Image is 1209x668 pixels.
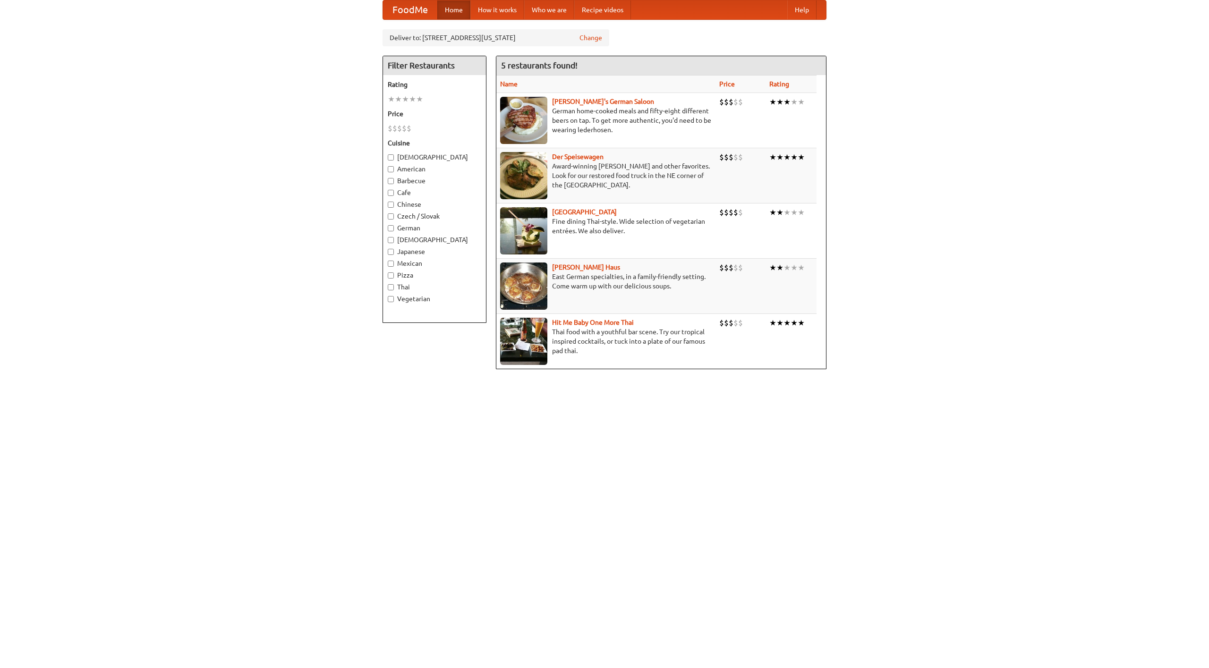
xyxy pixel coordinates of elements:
li: $ [719,318,724,328]
label: German [388,223,481,233]
p: Fine dining Thai-style. Wide selection of vegetarian entrées. We also deliver. [500,217,712,236]
li: ★ [769,97,776,107]
li: ★ [783,318,791,328]
li: ★ [791,97,798,107]
label: Pizza [388,271,481,280]
li: ★ [798,318,805,328]
li: ★ [776,207,783,218]
label: Chinese [388,200,481,209]
p: German home-cooked meals and fifty-eight different beers on tap. To get more authentic, you'd nee... [500,106,712,135]
div: Deliver to: [STREET_ADDRESS][US_STATE] [383,29,609,46]
li: ★ [776,318,783,328]
label: Mexican [388,259,481,268]
label: Japanese [388,247,481,256]
input: German [388,225,394,231]
a: Der Speisewagen [552,153,604,161]
a: [GEOGRAPHIC_DATA] [552,208,617,216]
li: $ [733,97,738,107]
li: $ [397,123,402,134]
a: Help [787,0,817,19]
li: ★ [769,207,776,218]
a: Name [500,80,518,88]
h5: Cuisine [388,138,481,148]
li: ★ [791,207,798,218]
li: $ [724,318,729,328]
li: ★ [769,262,776,273]
input: [DEMOGRAPHIC_DATA] [388,154,394,161]
input: Japanese [388,249,394,255]
label: Cafe [388,188,481,197]
h5: Rating [388,80,481,89]
li: ★ [395,94,402,104]
li: $ [407,123,411,134]
a: [PERSON_NAME]'s German Saloon [552,98,654,105]
a: FoodMe [383,0,437,19]
label: [DEMOGRAPHIC_DATA] [388,152,481,162]
li: ★ [798,152,805,162]
label: Vegetarian [388,294,481,304]
a: Change [579,33,602,42]
p: Thai food with a youthful bar scene. Try our tropical inspired cocktails, or tuck into a plate of... [500,327,712,355]
a: Price [719,80,735,88]
a: Who we are [524,0,574,19]
li: $ [724,97,729,107]
li: $ [402,123,407,134]
a: [PERSON_NAME] Haus [552,263,620,271]
li: ★ [388,94,395,104]
b: Hit Me Baby One More Thai [552,319,634,326]
input: Barbecue [388,178,394,184]
li: $ [388,123,392,134]
input: [DEMOGRAPHIC_DATA] [388,237,394,243]
a: Home [437,0,470,19]
li: $ [733,152,738,162]
img: satay.jpg [500,207,547,254]
li: ★ [783,262,791,273]
input: Pizza [388,272,394,279]
li: $ [738,97,743,107]
li: ★ [769,318,776,328]
label: Czech / Slovak [388,211,481,221]
p: East German specialties, in a family-friendly setting. Come warm up with our delicious soups. [500,272,712,291]
li: $ [724,207,729,218]
li: ★ [798,262,805,273]
li: $ [738,207,743,218]
li: $ [738,318,743,328]
li: ★ [769,152,776,162]
li: ★ [783,152,791,162]
input: Thai [388,284,394,290]
a: How it works [470,0,524,19]
li: $ [733,318,738,328]
li: $ [738,152,743,162]
ng-pluralize: 5 restaurants found! [501,61,578,70]
li: ★ [791,318,798,328]
li: ★ [776,152,783,162]
a: Recipe videos [574,0,631,19]
img: kohlhaus.jpg [500,262,547,310]
li: ★ [783,207,791,218]
li: $ [729,97,733,107]
img: babythai.jpg [500,318,547,365]
li: ★ [416,94,423,104]
li: $ [719,152,724,162]
li: $ [392,123,397,134]
li: $ [733,262,738,273]
li: $ [729,262,733,273]
li: $ [719,207,724,218]
input: Vegetarian [388,296,394,302]
li: ★ [798,207,805,218]
li: ★ [791,152,798,162]
img: speisewagen.jpg [500,152,547,199]
a: Rating [769,80,789,88]
li: $ [724,152,729,162]
h4: Filter Restaurants [383,56,486,75]
li: $ [738,262,743,273]
li: $ [729,152,733,162]
li: ★ [791,262,798,273]
input: Mexican [388,261,394,267]
input: Cafe [388,190,394,196]
li: $ [724,262,729,273]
